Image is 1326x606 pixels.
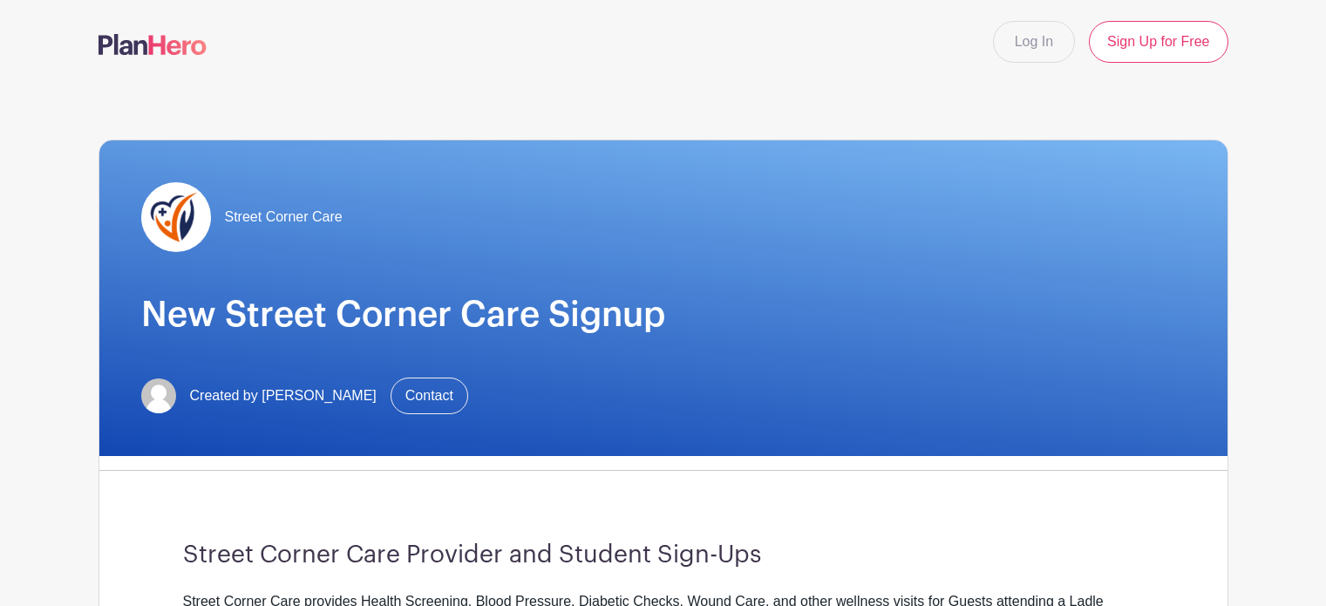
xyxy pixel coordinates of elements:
[391,378,468,414] a: Contact
[225,207,343,228] span: Street Corner Care
[1089,21,1227,63] a: Sign Up for Free
[190,385,377,406] span: Created by [PERSON_NAME]
[183,541,1144,570] h3: Street Corner Care Provider and Student Sign-Ups
[993,21,1075,63] a: Log In
[141,182,211,252] img: SCC%20PlanHero.png
[141,294,1186,336] h1: New Street Corner Care Signup
[141,378,176,413] img: default-ce2991bfa6775e67f084385cd625a349d9dcbb7a52a09fb2fda1e96e2d18dcdb.png
[99,34,207,55] img: logo-507f7623f17ff9eddc593b1ce0a138ce2505c220e1c5a4e2b4648c50719b7d32.svg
